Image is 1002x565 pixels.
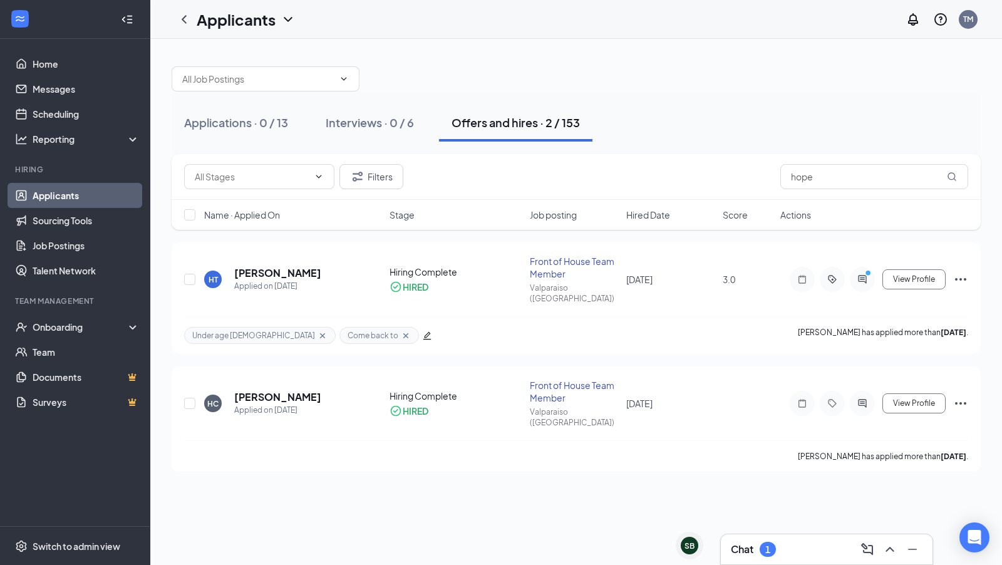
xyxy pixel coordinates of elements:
svg: ChevronDown [281,12,296,27]
a: Applicants [33,183,140,208]
span: Name · Applied On [204,209,280,221]
svg: Filter [350,169,365,184]
svg: ChevronDown [339,74,349,84]
div: Applications · 0 / 13 [184,115,288,130]
div: Switch to admin view [33,540,120,552]
button: ChevronUp [880,539,900,559]
span: edit [423,331,431,340]
a: DocumentsCrown [33,365,140,390]
svg: ActiveChat [855,398,870,408]
div: HIRED [403,405,428,417]
div: Onboarding [33,321,129,333]
svg: Cross [318,331,328,341]
h1: Applicants [197,9,276,30]
svg: ChevronDown [314,172,324,182]
span: Come back to [348,330,398,341]
h3: Chat [731,542,753,556]
div: HIRED [403,281,428,293]
b: [DATE] [941,328,966,337]
a: Team [33,340,140,365]
svg: Tag [825,398,840,408]
svg: WorkstreamLogo [14,13,26,25]
input: All Job Postings [182,72,334,86]
div: Valparaiso ([GEOGRAPHIC_DATA]) [530,282,619,304]
button: ComposeMessage [857,539,877,559]
span: Stage [390,209,415,221]
span: [DATE] [626,398,653,409]
svg: ChevronUp [882,542,897,557]
div: Reporting [33,133,140,145]
span: Job posting [530,209,577,221]
svg: ChevronLeft [177,12,192,27]
div: Team Management [15,296,137,306]
button: Minimize [902,539,922,559]
a: Talent Network [33,258,140,283]
div: Applied on [DATE] [234,404,321,417]
svg: Ellipses [953,272,968,287]
a: Messages [33,76,140,101]
button: Filter Filters [339,164,403,189]
svg: MagnifyingGlass [947,172,957,182]
span: [DATE] [626,274,653,285]
svg: Analysis [15,133,28,145]
a: Scheduling [33,101,140,127]
div: Offers and hires · 2 / 153 [452,115,580,130]
div: Hiring Complete [390,266,523,278]
div: Hiring Complete [390,390,523,402]
svg: QuestionInfo [933,12,948,27]
div: Front of House Team Member [530,255,619,280]
svg: Ellipses [953,396,968,411]
svg: Cross [401,331,411,341]
svg: ActiveChat [855,274,870,284]
button: View Profile [882,269,946,289]
span: Score [723,209,748,221]
svg: Note [795,398,810,408]
p: [PERSON_NAME] has applied more than . [798,451,968,462]
svg: UserCheck [15,321,28,333]
div: Interviews · 0 / 6 [326,115,414,130]
div: HT [209,274,218,285]
div: Front of House Team Member [530,379,619,404]
a: Home [33,51,140,76]
b: [DATE] [941,452,966,461]
svg: CheckmarkCircle [390,281,402,293]
div: TM [963,14,973,24]
input: Search in offers and hires [780,164,968,189]
span: Actions [780,209,811,221]
svg: Collapse [121,13,133,26]
div: Valparaiso ([GEOGRAPHIC_DATA]) [530,407,619,428]
input: All Stages [195,170,309,184]
svg: CheckmarkCircle [390,405,402,417]
div: Open Intercom Messenger [959,522,989,552]
a: Job Postings [33,233,140,258]
a: Sourcing Tools [33,208,140,233]
svg: Notifications [906,12,921,27]
span: 3.0 [723,274,735,285]
svg: ComposeMessage [860,542,875,557]
div: 1 [765,544,770,555]
svg: Settings [15,540,28,552]
div: Hiring [15,164,137,175]
p: [PERSON_NAME] has applied more than . [798,327,968,344]
h5: [PERSON_NAME] [234,390,321,404]
span: View Profile [893,275,935,284]
svg: ActiveTag [825,274,840,284]
div: SB [684,541,695,551]
svg: Note [795,274,810,284]
span: Hired Date [626,209,670,221]
svg: PrimaryDot [862,269,877,279]
svg: Minimize [905,542,920,557]
button: View Profile [882,393,946,413]
h5: [PERSON_NAME] [234,266,321,280]
a: SurveysCrown [33,390,140,415]
div: Applied on [DATE] [234,280,321,293]
span: View Profile [893,399,935,408]
span: Under age [DEMOGRAPHIC_DATA] [192,330,315,341]
div: HC [207,398,219,409]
